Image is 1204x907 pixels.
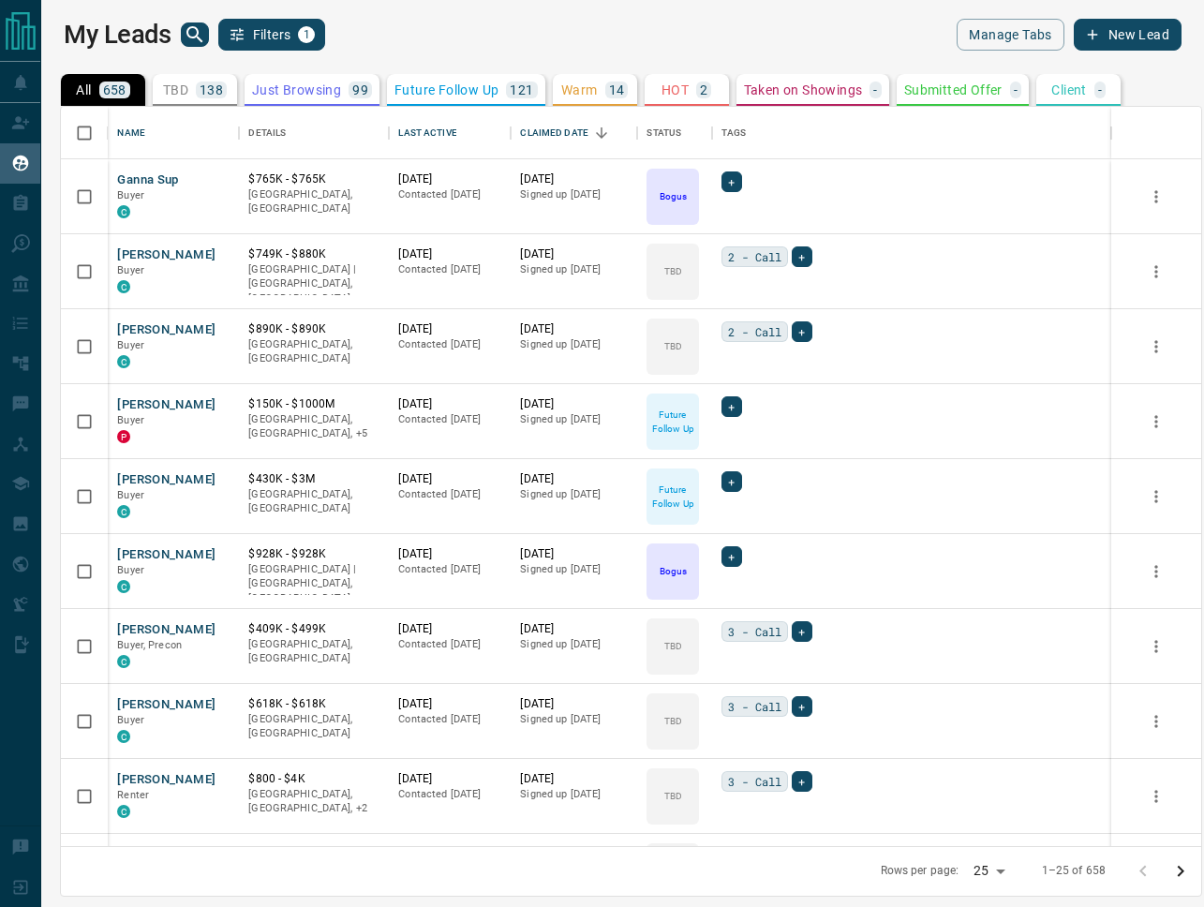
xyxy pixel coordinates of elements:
div: + [792,696,811,717]
span: + [728,472,735,491]
p: $150K - $1000M [248,396,379,412]
div: Last Active [389,107,511,159]
span: 3 - Call [728,622,781,641]
p: Future Follow Up [394,83,498,97]
div: + [721,471,741,492]
button: Go to next page [1162,853,1199,890]
p: [GEOGRAPHIC_DATA], [GEOGRAPHIC_DATA] [248,487,379,516]
p: [DATE] [520,546,628,562]
p: [GEOGRAPHIC_DATA], [GEOGRAPHIC_DATA] [248,187,379,216]
p: [DATE] [520,696,628,712]
p: Signed up [DATE] [520,712,628,727]
p: TBD [663,714,681,728]
div: Details [248,107,286,159]
div: + [792,246,811,267]
p: $430K - $3M [248,471,379,487]
p: 2 [700,83,707,97]
p: TBD [663,339,681,353]
p: Contacted [DATE] [398,712,501,727]
p: Rows per page: [881,863,959,879]
button: [PERSON_NAME] [117,846,216,864]
span: + [728,172,735,191]
p: Contacted [DATE] [398,412,501,427]
p: HOT [661,83,689,97]
button: [PERSON_NAME] [117,771,216,789]
p: [DATE] [520,171,628,187]
div: Tags [721,107,746,159]
p: Taken on Showings [744,83,863,97]
p: Contacted [DATE] [398,187,501,202]
p: [DATE] [398,771,501,787]
div: Tags [712,107,1111,159]
div: condos.ca [117,580,130,593]
span: 2 - Call [728,322,781,341]
button: [PERSON_NAME] [117,621,216,639]
div: condos.ca [117,280,130,293]
p: [DATE] [520,846,628,862]
p: [DATE] [520,321,628,337]
p: $928K - $928K [248,546,379,562]
p: [DATE] [398,396,501,412]
p: 138 [200,83,223,97]
button: more [1142,408,1170,436]
div: condos.ca [117,205,130,218]
span: Buyer [117,339,144,351]
span: + [798,622,805,641]
div: Name [108,107,239,159]
p: Contacted [DATE] [398,787,501,802]
p: [DATE] [398,846,501,862]
p: Bogus [659,189,686,203]
p: [GEOGRAPHIC_DATA] | [GEOGRAPHIC_DATA], [GEOGRAPHIC_DATA] [248,262,379,306]
span: + [798,697,805,716]
div: Claimed Date [520,107,588,159]
p: [DATE] [520,471,628,487]
p: Signed up [DATE] [520,787,628,802]
p: [DATE] [398,471,501,487]
p: $409K - $499K [248,621,379,637]
p: - [873,83,877,97]
p: 1–25 of 658 [1042,863,1106,879]
p: $510K - $928K [248,846,379,862]
p: Signed up [DATE] [520,412,628,427]
button: Filters1 [218,19,326,51]
button: Sort [588,120,615,146]
div: Details [239,107,389,159]
div: + [721,396,741,417]
span: Buyer [117,714,144,726]
p: [GEOGRAPHIC_DATA], [GEOGRAPHIC_DATA] [248,637,379,666]
p: $800 - $4K [248,771,379,787]
p: 121 [510,83,533,97]
p: [DATE] [398,621,501,637]
span: Buyer [117,564,144,576]
p: Future Follow Up [648,408,697,436]
p: All [76,83,91,97]
p: Contacted [DATE] [398,262,501,277]
p: [DATE] [398,171,501,187]
button: [PERSON_NAME] [117,471,216,489]
p: Just Browsing [252,83,341,97]
div: condos.ca [117,655,130,668]
h1: My Leads [64,20,171,50]
p: Signed up [DATE] [520,337,628,352]
p: Submitted Offer [904,83,1003,97]
p: 14 [609,83,625,97]
button: [PERSON_NAME] [117,546,216,564]
button: [PERSON_NAME] [117,246,216,264]
span: Buyer, Precon [117,639,182,651]
button: Manage Tabs [957,19,1063,51]
div: + [792,771,811,792]
span: + [728,397,735,416]
p: Signed up [DATE] [520,487,628,502]
div: condos.ca [117,730,130,743]
button: Ganna Sup [117,171,178,189]
div: 25 [966,857,1011,885]
p: 658 [103,83,126,97]
button: search button [181,22,209,47]
div: + [721,546,741,567]
span: + [798,322,805,341]
p: TBD [163,83,188,97]
span: + [798,247,805,266]
span: 3 - Call [728,697,781,716]
p: [DATE] [398,696,501,712]
p: Client [1051,83,1086,97]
